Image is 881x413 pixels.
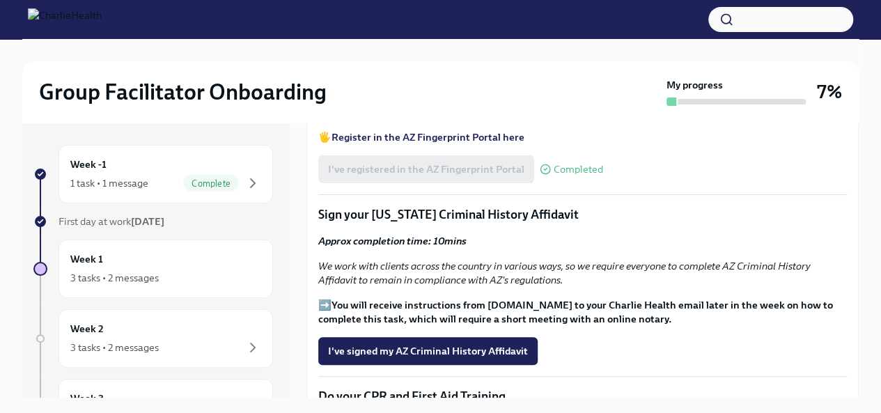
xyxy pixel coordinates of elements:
[328,344,528,358] span: I've signed my AZ Criminal History Affidavit
[70,251,103,267] h6: Week 1
[70,391,104,406] h6: Week 3
[332,131,524,143] a: Register in the AZ Fingerprint Portal here
[70,321,104,336] h6: Week 2
[33,215,273,228] a: First day at work[DATE]
[131,215,164,228] strong: [DATE]
[318,299,833,325] strong: You will receive instructions from [DOMAIN_NAME] to your Charlie Health email later in the week o...
[33,309,273,368] a: Week 23 tasks • 2 messages
[33,240,273,298] a: Week 13 tasks • 2 messages
[666,78,723,92] strong: My progress
[39,78,327,106] h2: Group Facilitator Onboarding
[554,164,603,175] span: Completed
[28,8,102,31] img: CharlieHealth
[318,388,847,405] p: Do your CPR and First Aid Training
[318,130,847,144] p: 🖐️
[33,145,273,203] a: Week -11 task • 1 messageComplete
[70,341,159,354] div: 3 tasks • 2 messages
[318,260,811,286] em: We work with clients across the country in various ways, so we require everyone to complete AZ Cr...
[817,79,842,104] h3: 7%
[318,235,467,247] strong: Approx completion time: 10mins
[59,215,164,228] span: First day at work
[70,271,159,285] div: 3 tasks • 2 messages
[318,206,847,223] p: Sign your [US_STATE] Criminal History Affidavit
[70,176,148,190] div: 1 task • 1 message
[318,337,538,365] button: I've signed my AZ Criminal History Affidavit
[318,298,847,326] p: ➡️
[70,157,107,172] h6: Week -1
[183,178,239,189] span: Complete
